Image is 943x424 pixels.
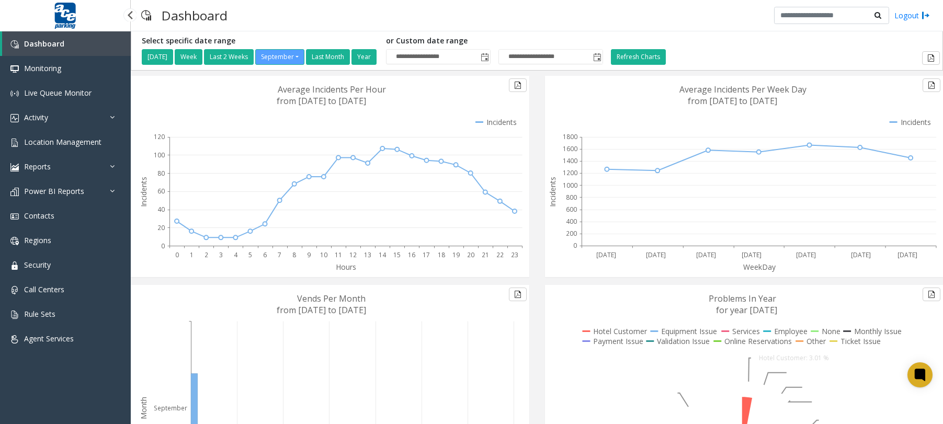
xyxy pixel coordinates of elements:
[277,95,366,107] text: from [DATE] to [DATE]
[278,250,281,259] text: 7
[10,139,19,147] img: 'icon'
[157,169,165,178] text: 80
[393,250,401,259] text: 15
[320,250,327,259] text: 10
[897,250,917,259] text: [DATE]
[263,250,267,259] text: 6
[509,78,527,92] button: Export to pdf
[204,250,208,259] text: 2
[307,250,311,259] text: 9
[24,309,55,319] span: Rule Sets
[157,205,165,214] text: 40
[306,49,350,65] button: Last Month
[423,250,430,259] text: 17
[10,89,19,98] img: 'icon'
[563,132,577,141] text: 1800
[24,334,74,343] span: Agent Services
[219,250,223,259] text: 3
[566,217,577,226] text: 400
[573,242,577,250] text: 0
[482,250,489,259] text: 21
[156,3,233,28] h3: Dashboard
[10,114,19,122] img: 'icon'
[255,49,304,65] button: September
[743,262,776,272] text: WeekDay
[175,49,202,65] button: Week
[10,286,19,294] img: 'icon'
[139,397,149,419] text: Month
[335,250,342,259] text: 11
[742,250,762,259] text: [DATE]
[24,186,84,196] span: Power BI Reports
[10,335,19,343] img: 'icon'
[154,132,165,141] text: 120
[922,51,940,65] button: Export to pdf
[611,49,666,65] button: Refresh Charts
[24,112,48,122] span: Activity
[24,137,101,147] span: Location Management
[696,250,716,259] text: [DATE]
[548,177,558,207] text: Incidents
[157,187,165,196] text: 60
[10,163,19,171] img: 'icon'
[24,284,64,294] span: Call Centers
[563,144,577,153] text: 1600
[10,65,19,73] img: 'icon'
[645,250,665,259] text: [DATE]
[452,250,460,259] text: 19
[364,250,371,259] text: 13
[24,235,51,245] span: Regions
[292,250,296,259] text: 8
[563,181,577,190] text: 1000
[154,151,165,159] text: 100
[24,63,61,73] span: Monitoring
[563,156,577,165] text: 1400
[142,49,173,65] button: [DATE]
[190,250,194,259] text: 1
[161,242,165,250] text: 0
[596,250,616,259] text: [DATE]
[496,250,504,259] text: 22
[408,250,415,259] text: 16
[511,250,518,259] text: 23
[24,88,92,98] span: Live Queue Monitor
[24,162,51,171] span: Reports
[204,49,254,65] button: Last 2 Weeks
[796,250,815,259] text: [DATE]
[566,205,577,214] text: 600
[10,40,19,49] img: 'icon'
[142,37,378,45] h5: Select specific date range
[379,250,387,259] text: 14
[139,177,149,207] text: Incidents
[894,10,930,21] a: Logout
[2,31,131,56] a: Dashboard
[154,404,187,412] text: September
[438,250,445,259] text: 18
[24,39,64,49] span: Dashboard
[10,212,19,221] img: 'icon'
[24,211,54,221] span: Contacts
[566,229,577,238] text: 200
[349,250,357,259] text: 12
[851,250,871,259] text: [DATE]
[277,304,366,316] text: from [DATE] to [DATE]
[10,261,19,270] img: 'icon'
[10,311,19,319] img: 'icon'
[467,250,474,259] text: 20
[157,223,165,232] text: 20
[248,250,252,259] text: 5
[709,293,776,304] text: Problems In Year
[923,78,940,92] button: Export to pdf
[591,50,603,64] span: Toggle popup
[563,169,577,178] text: 1200
[679,84,806,95] text: Average Incidents Per Week Day
[386,37,603,45] h5: or Custom date range
[351,49,377,65] button: Year
[234,250,238,259] text: 4
[566,193,577,202] text: 800
[141,3,151,28] img: pageIcon
[297,293,366,304] text: Vends Per Month
[278,84,386,95] text: Average Incidents Per Hour
[716,304,777,316] text: for year [DATE]
[688,95,777,107] text: from [DATE] to [DATE]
